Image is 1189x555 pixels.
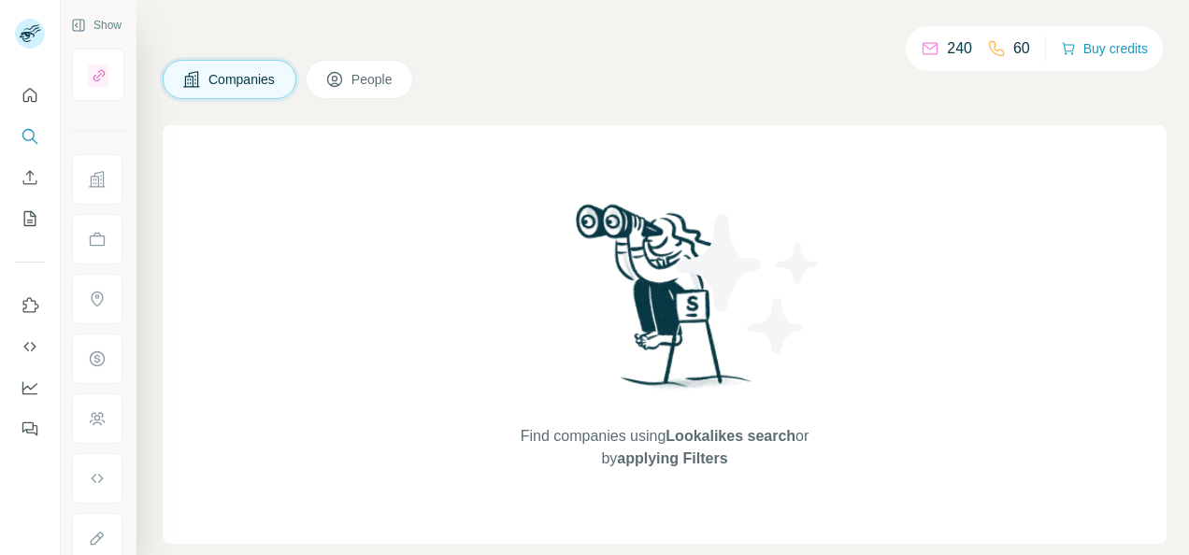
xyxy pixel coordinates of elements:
span: People [351,70,394,89]
span: applying Filters [617,450,727,466]
button: Use Surfe API [15,330,45,363]
button: Feedback [15,412,45,446]
span: Lookalikes search [666,428,795,444]
button: Search [15,120,45,153]
button: Use Surfe on LinkedIn [15,289,45,322]
button: Show [58,11,135,39]
span: Find companies using or by [515,425,814,470]
img: Surfe Illustration - Stars [665,200,833,368]
img: Surfe Illustration - Woman searching with binoculars [567,199,762,407]
h4: Search [163,22,1167,49]
button: Buy credits [1061,36,1148,62]
button: My lists [15,202,45,235]
span: Companies [208,70,277,89]
button: Enrich CSV [15,161,45,194]
button: Dashboard [15,371,45,405]
button: Quick start [15,78,45,112]
p: 240 [947,37,972,60]
p: 60 [1013,37,1030,60]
